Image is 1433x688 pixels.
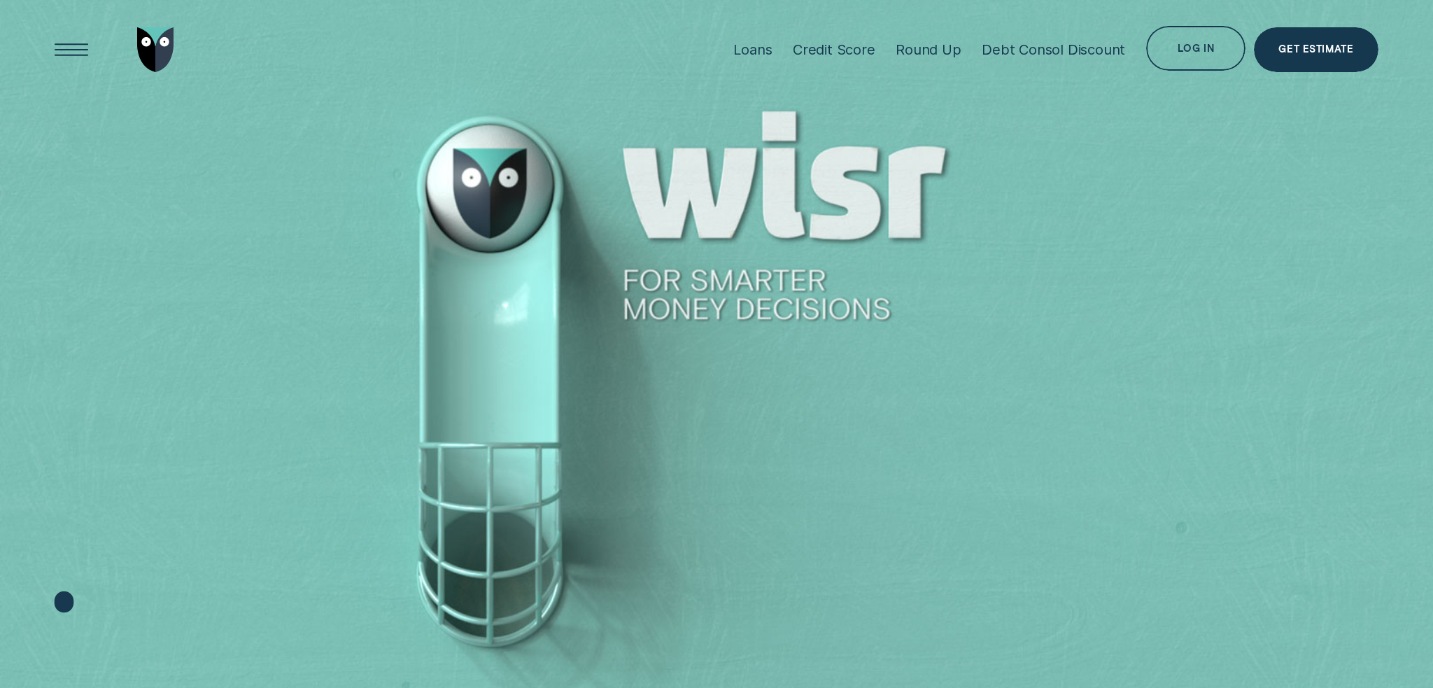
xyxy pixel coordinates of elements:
[1146,26,1245,71] button: Log in
[49,27,94,72] button: Open Menu
[137,27,174,72] img: Wisr
[982,41,1125,58] div: Debt Consol Discount
[733,41,772,58] div: Loans
[1254,27,1378,72] a: Get Estimate
[793,41,875,58] div: Credit Score
[896,41,961,58] div: Round Up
